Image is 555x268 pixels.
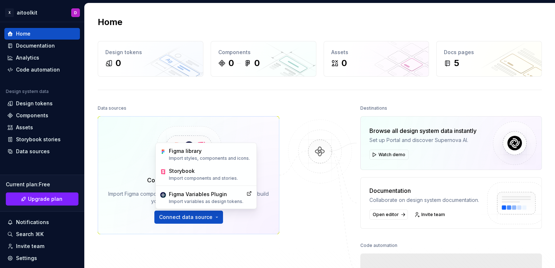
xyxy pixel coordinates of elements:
div: Notifications [16,219,49,226]
div: Collaborate on design system documentation. [369,196,479,204]
button: XaitoolkitD [1,5,83,20]
div: Data sources [16,148,50,155]
span: Open editor [373,212,399,218]
div: Set up Portal and discover Supernova AI. [369,137,477,144]
a: Upgrade plan [6,192,78,206]
div: X [5,8,14,17]
div: Import Figma components, variables and Storybook stories to build your docs and run automations. [108,190,269,205]
div: Figma library [169,147,250,155]
div: Home [16,30,31,37]
div: Design system data [6,89,49,94]
span: Upgrade plan [28,195,62,203]
div: 0 [254,57,260,69]
a: Documentation [4,40,80,52]
div: Components [16,112,48,119]
div: Components [218,49,309,56]
div: Code automation [16,66,60,73]
a: Assets [4,122,80,133]
a: Design tokens [4,98,80,109]
div: 0 [116,57,121,69]
div: Code automation [360,240,397,251]
div: Invite team [16,243,44,250]
div: 0 [341,57,347,69]
a: Data sources [4,146,80,157]
div: Docs pages [444,49,534,56]
a: Docs pages5 [436,41,542,77]
span: Connect data source [159,214,212,221]
a: Open editor [369,210,408,220]
div: 0 [228,57,234,69]
p: Import components and stories. [169,175,238,181]
span: Invite team [421,212,445,218]
div: Documentation [16,42,55,49]
button: Notifications [4,216,80,228]
div: aitoolkit [17,9,37,16]
button: Search ⌘K [4,228,80,240]
a: Storybook stories [4,134,80,145]
p: Import styles, components and icons. [169,155,250,161]
div: Design tokens [105,49,196,56]
a: Settings [4,252,80,264]
a: Design tokens0 [98,41,203,77]
div: Figma Variables Plugin [169,191,243,198]
button: Connect data source [154,211,223,224]
p: Import variables as design tokens. [169,199,243,204]
h2: Home [98,16,122,28]
div: Current plan : Free [6,181,78,188]
div: Documentation [369,186,479,195]
div: Search ⌘K [16,231,44,238]
a: Components [4,110,80,121]
a: Assets0 [324,41,429,77]
div: Analytics [16,54,39,61]
div: 5 [454,57,459,69]
a: Analytics [4,52,80,64]
div: Assets [331,49,422,56]
div: Browse all design system data instantly [369,126,477,135]
div: Settings [16,255,37,262]
a: Home [4,28,80,40]
div: Assets [16,124,33,131]
a: Code automation [4,64,80,76]
div: Connect Figma and Storybook [147,176,230,184]
a: Components00 [211,41,316,77]
div: Storybook [169,167,238,175]
div: Design tokens [16,100,53,107]
div: Data sources [98,103,126,113]
div: Destinations [360,103,387,113]
button: Watch demo [369,150,409,160]
div: Storybook stories [16,136,61,143]
span: Watch demo [378,152,405,158]
a: Invite team [412,210,448,220]
div: D [74,10,77,16]
a: Invite team [4,240,80,252]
